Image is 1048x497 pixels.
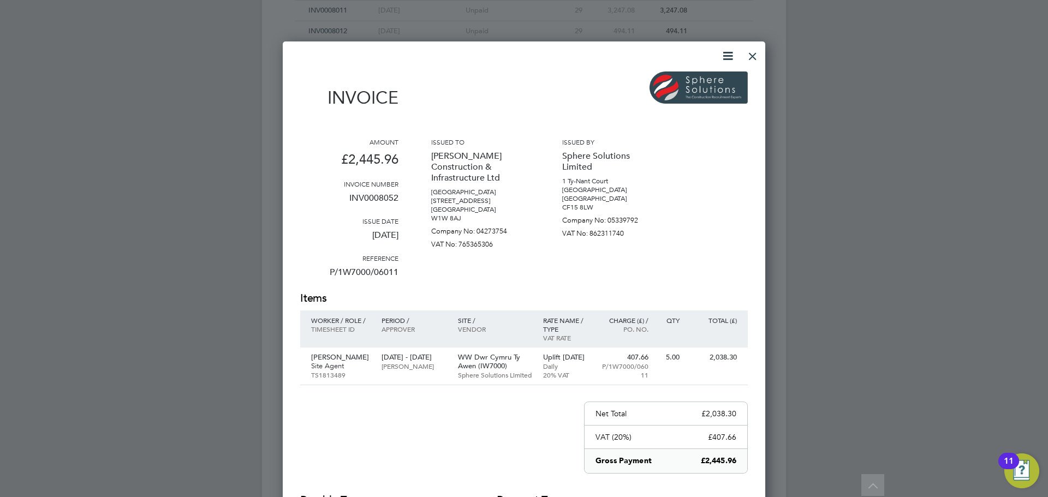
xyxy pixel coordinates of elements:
[458,353,532,370] p: WW Dwr Cymru Ty Awen (IW7000)
[300,188,398,217] p: INV0008052
[311,362,371,370] p: Site Agent
[562,225,660,238] p: VAT No: 862311740
[300,146,398,179] p: £2,445.96
[543,333,591,342] p: VAT rate
[300,262,398,291] p: P/1W7000/06011
[431,214,529,223] p: W1W 8AJ
[431,236,529,249] p: VAT No: 765365306
[562,177,660,185] p: 1 Ty-Nant Court
[311,353,371,362] p: [PERSON_NAME]
[690,353,737,362] p: 2,038.30
[300,225,398,254] p: [DATE]
[596,432,632,442] p: VAT (20%)
[659,316,680,325] p: QTY
[431,223,529,236] p: Company No: 04273754
[458,325,532,333] p: Vendor
[701,456,736,466] p: £2,445.96
[300,179,398,188] h3: Invoice number
[458,370,532,379] p: Sphere Solutions Limited
[596,409,627,418] p: Net Total
[382,362,446,370] p: [PERSON_NAME]
[543,362,591,370] p: Daily
[562,185,660,194] p: [GEOGRAPHIC_DATA]
[1004,453,1039,488] button: Open Resource Center, 11 new notifications
[300,254,398,262] h3: Reference
[311,370,371,379] p: TS1813489
[311,325,371,333] p: Timesheet ID
[659,353,680,362] p: 5.00
[543,316,591,333] p: Rate name / type
[431,146,529,188] p: [PERSON_NAME] Construction & Infrastructure Ltd
[382,325,446,333] p: Approver
[601,325,648,333] p: Po. No.
[562,137,660,146] h3: Issued by
[431,137,529,146] h3: Issued to
[601,316,648,325] p: Charge (£) /
[300,217,398,225] h3: Issue date
[701,409,736,418] p: £2,038.30
[601,353,648,362] p: 407.66
[596,456,652,466] p: Gross Payment
[650,71,748,104] img: spheresolutions-logo-remittance.png
[601,362,648,379] p: P/1W7000/06011
[543,353,591,362] p: Uplift [DATE]
[458,316,532,325] p: Site /
[382,316,446,325] p: Period /
[431,188,529,196] p: [GEOGRAPHIC_DATA]
[300,291,748,306] h2: Items
[562,212,660,225] p: Company No: 05339792
[708,432,736,442] p: £407.66
[311,316,371,325] p: Worker / Role /
[1004,461,1014,475] div: 11
[690,316,737,325] p: Total (£)
[382,353,446,362] p: [DATE] - [DATE]
[562,146,660,177] p: Sphere Solutions Limited
[562,194,660,203] p: [GEOGRAPHIC_DATA]
[543,370,591,379] p: 20% VAT
[300,137,398,146] h3: Amount
[562,203,660,212] p: CF15 8LW
[431,205,529,214] p: [GEOGRAPHIC_DATA]
[431,196,529,205] p: [STREET_ADDRESS]
[300,87,398,108] h1: Invoice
